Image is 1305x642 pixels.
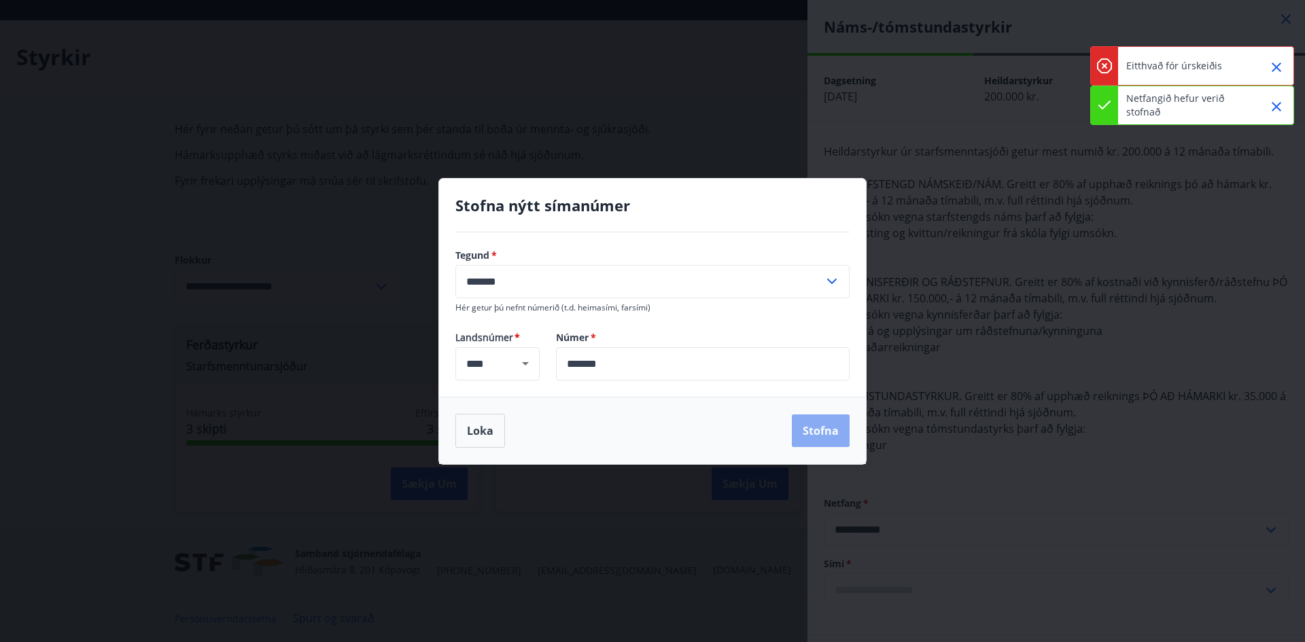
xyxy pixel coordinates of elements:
[1265,95,1288,118] button: Close
[516,354,535,373] button: Open
[556,347,850,380] div: Númer
[1126,92,1246,119] p: Netfangið hefur verið stofnað
[455,331,540,344] span: Landsnúmer
[455,195,850,215] h4: Stofna nýtt símanúmer
[455,302,650,313] span: Hér getur þú nefnt númerið (t.d. heimasími, farsími)
[455,414,505,448] button: Loka
[792,414,850,447] button: Stofna
[556,331,850,344] label: Númer
[1126,59,1222,73] p: Eitthvað fór úrskeiðis
[1265,56,1288,79] button: Close
[455,249,850,262] label: Tegund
